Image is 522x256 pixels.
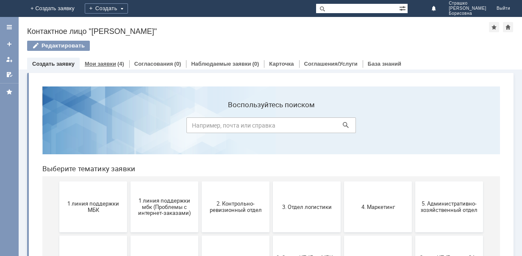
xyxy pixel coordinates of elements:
a: Мои заявки [85,61,116,67]
span: 2. Контрольно-ревизионный отдел [169,121,231,134]
a: Наблюдаемые заявки [191,61,251,67]
a: База знаний [368,61,401,67]
span: Отдел-ИТ (Офис) [26,232,89,239]
div: Добавить в избранное [489,22,499,32]
button: 4. Маркетинг [308,102,376,153]
span: [PERSON_NAME]. Услуги ИТ для МБК (оформляет L1) [311,226,374,245]
div: (0) [174,61,181,67]
button: 9. Отдел-ИТ (Для МБК и Пекарни) [237,156,305,207]
span: [PERSON_NAME] [449,6,486,11]
a: Мои заявки [3,53,16,66]
a: Карточка [269,61,294,67]
span: 1 линия поддержки мбк (Проблемы с интернет-заказами) [97,117,160,136]
button: 2. Контрольно-ревизионный отдел [166,102,234,153]
span: Расширенный поиск [399,4,408,12]
span: 7. Служба безопасности [97,178,160,184]
div: Контактное лицо "[PERSON_NAME]" [27,27,489,36]
button: 1 линия поддержки МБК [24,102,92,153]
button: 5. Административно-хозяйственный отдел [380,102,447,153]
button: 1 линия поддержки мбк (Проблемы с интернет-заказами) [95,102,163,153]
button: 3. Отдел логистики [237,102,305,153]
div: (4) [117,61,124,67]
span: 1 линия поддержки МБК [26,121,89,134]
span: Это соглашение не активно! [240,229,303,242]
span: Страшко [449,1,486,6]
span: Финансовый отдел [97,232,160,239]
input: Например, почта или справка [151,38,320,53]
span: 6. Закупки [26,178,89,184]
span: Франчайзинг [169,232,231,239]
div: (0) [252,61,259,67]
button: 8. Отдел качества [166,156,234,207]
span: 8. Отдел качества [169,178,231,184]
a: Соглашения/Услуги [304,61,358,67]
div: Сделать домашней страницей [503,22,513,32]
span: не актуален [382,232,445,239]
button: Отдел-ИТ (Битрикс24 и CRM) [380,156,447,207]
span: 4. Маркетинг [311,124,374,130]
a: Создать заявку [32,61,75,67]
span: Бухгалтерия (для мбк) [311,178,374,184]
span: Отдел-ИТ (Битрикс24 и CRM) [382,175,445,188]
button: Бухгалтерия (для мбк) [308,156,376,207]
button: 7. Служба безопасности [95,156,163,207]
a: Мои согласования [3,68,16,81]
span: 3. Отдел логистики [240,124,303,130]
span: 9. Отдел-ИТ (Для МБК и Пекарни) [240,175,303,188]
div: Создать [85,3,128,14]
span: Борисовна [449,11,486,16]
label: Воспользуйтесь поиском [151,21,320,29]
span: 5. Административно-хозяйственный отдел [382,121,445,134]
header: Выберите тематику заявки [7,85,464,93]
button: 6. Закупки [24,156,92,207]
a: Согласования [134,61,173,67]
a: Создать заявку [3,37,16,51]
